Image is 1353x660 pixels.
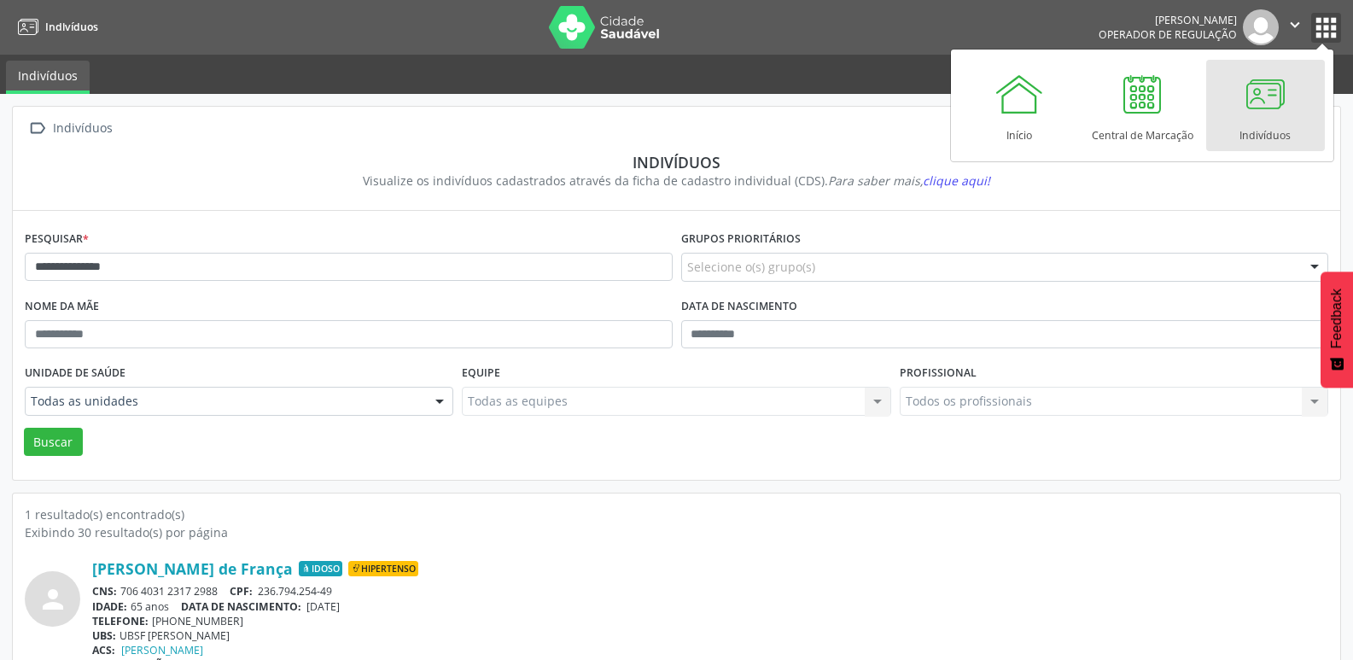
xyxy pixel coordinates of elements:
div: [PHONE_NUMBER] [92,614,1328,628]
i:  [25,116,50,141]
a: Indivíduos [6,61,90,94]
div: Indivíduos [50,116,115,141]
span: CPF: [230,584,253,599]
span: Selecione o(s) grupo(s) [687,258,815,276]
div: [PERSON_NAME] [1099,13,1237,27]
label: Unidade de saúde [25,360,125,387]
label: Data de nascimento [681,294,797,320]
a: [PERSON_NAME] de França [92,559,293,578]
label: Pesquisar [25,226,89,253]
button:  [1279,9,1311,45]
label: Equipe [462,360,500,387]
span: IDADE: [92,599,127,614]
label: Nome da mãe [25,294,99,320]
div: Exibindo 30 resultado(s) por página [25,523,1328,541]
label: Grupos prioritários [681,226,801,253]
div: 706 4031 2317 2988 [92,584,1328,599]
span: Hipertenso [348,561,418,576]
button: Buscar [24,428,83,457]
div: 65 anos [92,599,1328,614]
span: ACS: [92,643,115,657]
label: Profissional [900,360,977,387]
img: img [1243,9,1279,45]
span: Idoso [299,561,342,576]
button: apps [1311,13,1341,43]
a: Central de Marcação [1083,60,1202,151]
span: Feedback [1329,289,1344,348]
span: DATA DE NASCIMENTO: [181,599,301,614]
i:  [1286,15,1304,34]
div: 1 resultado(s) encontrado(s) [25,505,1328,523]
span: [DATE] [306,599,340,614]
button: Feedback - Mostrar pesquisa [1321,272,1353,388]
i: person [38,584,68,615]
a: Indivíduos [12,13,98,41]
a: Início [960,60,1079,151]
span: Indivíduos [45,20,98,34]
div: UBSF [PERSON_NAME] [92,628,1328,643]
span: clique aqui! [923,172,990,189]
span: 236.794.254-49 [258,584,332,599]
a: Indivíduos [1206,60,1325,151]
span: CNS: [92,584,117,599]
a: [PERSON_NAME] [121,643,203,657]
a:  Indivíduos [25,116,115,141]
span: Todas as unidades [31,393,418,410]
div: Indivíduos [37,153,1316,172]
div: Visualize os indivíduos cadastrados através da ficha de cadastro individual (CDS). [37,172,1316,190]
i: Para saber mais, [828,172,990,189]
span: UBS: [92,628,116,643]
span: TELEFONE: [92,614,149,628]
span: Operador de regulação [1099,27,1237,42]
